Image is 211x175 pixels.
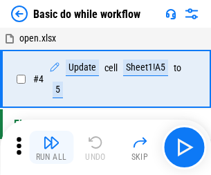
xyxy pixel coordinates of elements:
img: Main button [173,136,195,158]
img: Run All [43,134,59,151]
div: Skip [131,153,149,161]
span: open.xlsx [19,33,56,44]
span: # 4 [33,73,44,84]
button: Run All [29,131,73,164]
img: Skip [131,134,148,151]
img: Settings menu [183,6,200,22]
div: Sheet1!A5 [123,59,168,76]
img: Support [165,8,176,19]
div: Run All [36,153,67,161]
div: Update [66,59,99,76]
div: 5 [53,82,63,98]
button: Skip [118,131,162,164]
div: to [174,63,181,73]
img: Back [11,6,28,22]
div: cell [104,63,118,73]
div: Basic do while workflow [33,8,140,21]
